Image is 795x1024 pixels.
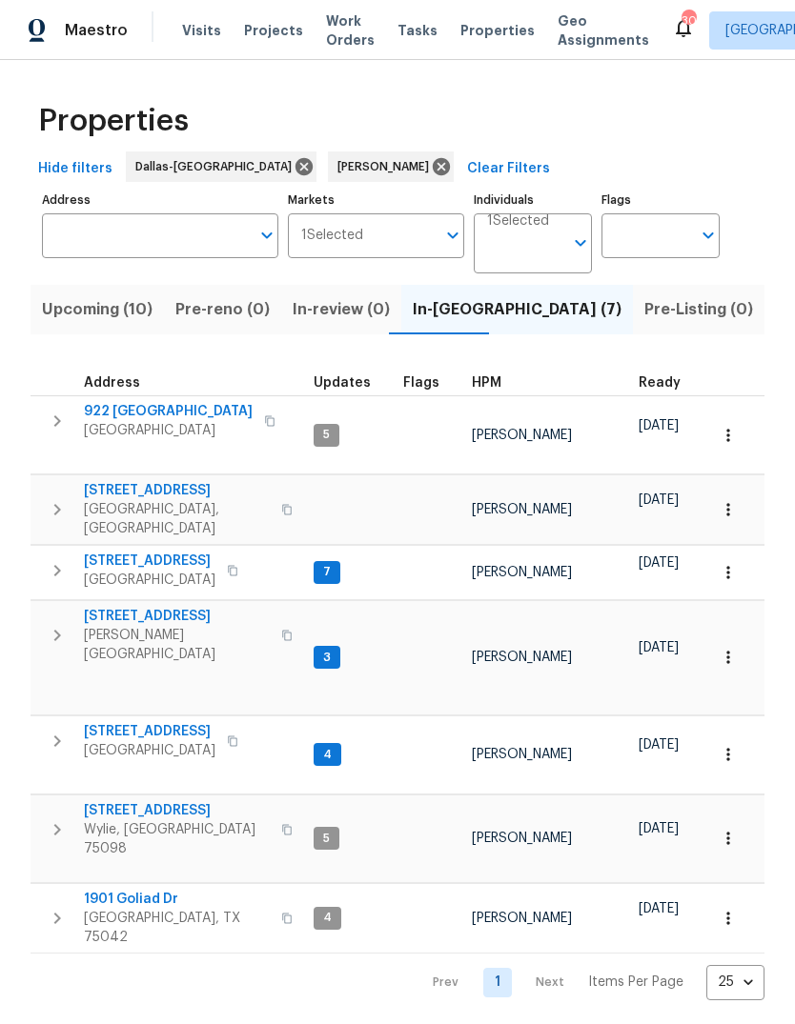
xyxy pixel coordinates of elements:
button: Clear Filters [459,151,558,187]
span: Clear Filters [467,157,550,181]
span: [STREET_ADDRESS] [84,801,270,820]
span: 7 [316,564,338,580]
span: 5 [316,831,337,847]
span: [GEOGRAPHIC_DATA] [84,741,215,760]
span: [STREET_ADDRESS] [84,607,270,626]
label: Individuals [474,194,592,206]
span: [DATE] [639,493,679,507]
span: Properties [460,21,535,40]
span: Maestro [65,21,128,40]
button: Open [439,222,466,249]
span: Pre-reno (0) [175,296,270,323]
span: Updates [314,376,371,390]
span: [GEOGRAPHIC_DATA], [GEOGRAPHIC_DATA] [84,500,270,538]
span: 5 [316,427,337,443]
span: Flags [403,376,439,390]
div: Earliest renovation start date (first business day after COE or Checkout) [639,376,698,390]
a: Goto page 1 [483,968,512,997]
label: Flags [601,194,720,206]
span: Properties [38,111,189,131]
div: [PERSON_NAME] [328,151,454,182]
span: [PERSON_NAME] [472,832,572,845]
span: [DATE] [639,822,679,835]
div: 30 [682,11,695,30]
span: 922 [GEOGRAPHIC_DATA] [84,402,253,421]
span: HPM [472,376,501,390]
span: In-[GEOGRAPHIC_DATA] (7) [413,296,622,323]
div: 25 [706,957,764,1007]
span: [GEOGRAPHIC_DATA], TX 75042 [84,909,270,947]
span: [PERSON_NAME][GEOGRAPHIC_DATA] [84,626,270,664]
span: Hide filters [38,157,112,181]
span: [DATE] [639,641,679,654]
label: Markets [288,194,465,206]
span: Visits [182,21,221,40]
label: Address [42,194,278,206]
span: [DATE] [639,902,679,915]
span: Work Orders [326,11,375,50]
span: 3 [316,650,338,666]
button: Hide filters [31,151,120,187]
span: Dallas-[GEOGRAPHIC_DATA] [135,157,299,176]
span: 1 Selected [301,228,363,244]
span: [PERSON_NAME] [472,912,572,925]
span: [PERSON_NAME] [472,429,572,442]
span: Projects [244,21,303,40]
span: Wylie, [GEOGRAPHIC_DATA] 75098 [84,820,270,858]
span: [DATE] [639,419,679,432]
span: [STREET_ADDRESS] [84,481,270,500]
span: 4 [316,910,339,926]
span: [PERSON_NAME] [472,748,572,761]
span: Pre-Listing (0) [644,296,753,323]
span: [PERSON_NAME] [337,157,437,176]
nav: Pagination Navigation [415,965,764,1000]
span: Upcoming (10) [42,296,153,323]
button: Open [567,230,594,256]
span: [STREET_ADDRESS] [84,552,215,571]
span: [PERSON_NAME] [472,503,572,516]
span: 1901 Goliad Dr [84,890,270,909]
span: [DATE] [639,738,679,752]
span: 4 [316,747,339,763]
span: Address [84,376,140,390]
span: [GEOGRAPHIC_DATA] [84,571,215,590]
span: In-review (0) [293,296,390,323]
span: Ready [639,376,681,390]
button: Open [254,222,280,249]
span: Tasks [397,24,438,37]
span: 1 Selected [487,213,549,230]
span: [GEOGRAPHIC_DATA] [84,421,253,440]
button: Open [695,222,722,249]
span: Geo Assignments [558,11,649,50]
div: Dallas-[GEOGRAPHIC_DATA] [126,151,316,182]
p: Items Per Page [588,973,683,992]
span: [DATE] [639,556,679,570]
span: [PERSON_NAME] [472,651,572,664]
span: [PERSON_NAME] [472,566,572,579]
span: [STREET_ADDRESS] [84,722,215,741]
